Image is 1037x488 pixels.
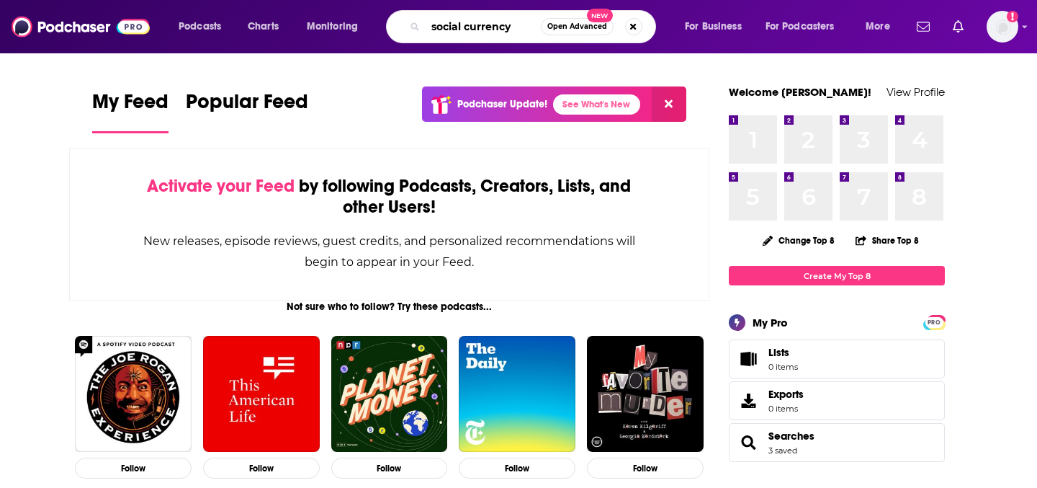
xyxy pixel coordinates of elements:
[459,458,575,479] button: Follow
[729,340,945,378] a: Lists
[426,15,541,38] input: Search podcasts, credits, & more...
[766,17,835,37] span: For Podcasters
[756,15,856,38] button: open menu
[459,336,575,453] img: The Daily
[987,11,1018,43] img: User Profile
[186,89,308,123] span: Popular Feed
[734,391,763,411] span: Exports
[147,175,295,197] span: Activate your Feed
[855,226,920,254] button: Share Top 8
[547,23,607,30] span: Open Advanced
[331,336,448,453] img: Planet Money
[675,15,760,38] button: open menu
[729,381,945,420] a: Exports
[92,89,169,123] span: My Feed
[92,89,169,133] a: My Feed
[238,15,287,38] a: Charts
[925,316,943,327] a: PRO
[947,14,969,39] a: Show notifications dropdown
[768,404,804,414] span: 0 items
[331,458,448,479] button: Follow
[75,336,192,453] img: The Joe Rogan Experience
[685,17,742,37] span: For Business
[12,13,150,40] img: Podchaser - Follow, Share and Rate Podcasts
[169,15,240,38] button: open menu
[541,18,614,35] button: Open AdvancedNew
[587,9,613,22] span: New
[297,15,377,38] button: open menu
[69,301,709,313] div: Not sure who to follow? Try these podcasts...
[729,423,945,462] span: Searches
[925,317,943,328] span: PRO
[987,11,1018,43] span: Logged in as mmaugeri_hunter
[457,98,547,110] p: Podchaser Update!
[768,362,798,372] span: 0 items
[734,349,763,369] span: Lists
[203,458,320,479] button: Follow
[768,388,804,401] span: Exports
[307,17,358,37] span: Monitoring
[75,458,192,479] button: Follow
[186,89,308,133] a: Popular Feed
[203,336,320,453] img: This American Life
[768,445,797,456] a: 3 saved
[886,85,945,99] a: View Profile
[856,15,908,38] button: open menu
[729,85,871,99] a: Welcome [PERSON_NAME]!
[734,432,763,453] a: Searches
[911,14,935,39] a: Show notifications dropdown
[768,430,814,443] a: Searches
[179,17,221,37] span: Podcasts
[553,94,640,115] a: See What's New
[400,10,670,43] div: Search podcasts, credits, & more...
[768,346,789,359] span: Lists
[987,11,1018,43] button: Show profile menu
[587,336,704,453] img: My Favorite Murder with Karen Kilgariff and Georgia Hardstark
[729,266,945,285] a: Create My Top 8
[248,17,279,37] span: Charts
[768,346,798,359] span: Lists
[1007,11,1018,22] svg: Add a profile image
[866,17,890,37] span: More
[587,458,704,479] button: Follow
[142,176,637,218] div: by following Podcasts, Creators, Lists, and other Users!
[753,316,788,329] div: My Pro
[754,231,843,249] button: Change Top 8
[142,231,637,272] div: New releases, episode reviews, guest credits, and personalized recommendations will begin to appe...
